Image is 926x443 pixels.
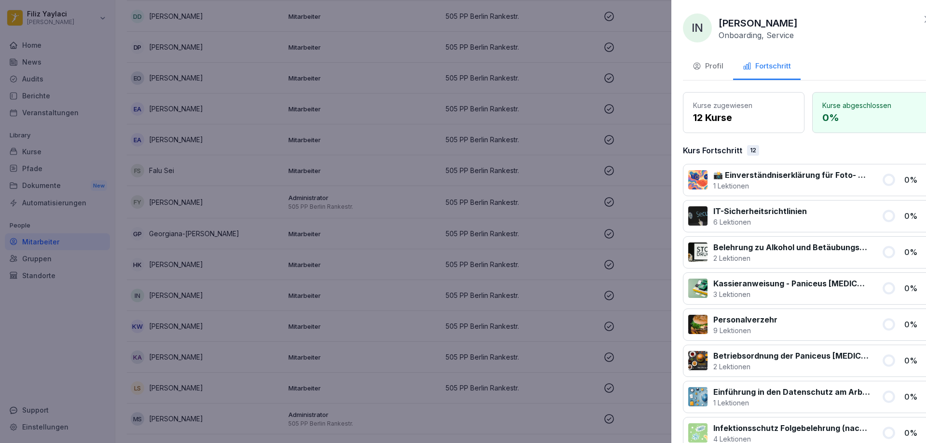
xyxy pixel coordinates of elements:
[713,362,870,372] p: 2 Lektionen
[713,205,807,217] p: IT-Sicherheitsrichtlinien
[747,145,759,156] div: 12
[683,13,712,42] div: IN
[719,30,794,40] p: Onboarding, Service
[713,217,807,227] p: 6 Lektionen
[822,100,924,110] p: Kurse abgeschlossen
[693,61,723,72] div: Profil
[713,181,870,191] p: 1 Lektionen
[713,169,870,181] p: 📸 Einverständniserklärung für Foto- und Videonutzung
[822,110,924,125] p: 0 %
[713,253,870,263] p: 2 Lektionen
[693,100,794,110] p: Kurse zugewiesen
[713,314,777,325] p: Personalverzehr
[713,289,870,299] p: 3 Lektionen
[713,242,870,253] p: Belehrung zu Alkohol und Betäubungsmitteln am Arbeitsplatz
[713,278,870,289] p: Kassieranweisung - Paniceus [MEDICAL_DATA] Systemzentrale GmbH
[683,145,742,156] p: Kurs Fortschritt
[693,110,794,125] p: 12 Kurse
[683,54,733,80] button: Profil
[743,61,791,72] div: Fortschritt
[713,350,870,362] p: Betriebsordnung der Paniceus [MEDICAL_DATA] Systemzentrale
[713,422,870,434] p: Infektionsschutz Folgebelehrung (nach §43 IfSG)
[713,325,777,336] p: 9 Lektionen
[733,54,801,80] button: Fortschritt
[719,16,798,30] p: [PERSON_NAME]
[713,386,870,398] p: Einführung in den Datenschutz am Arbeitsplatz nach Art. 13 ff. DSGVO
[713,398,870,408] p: 1 Lektionen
